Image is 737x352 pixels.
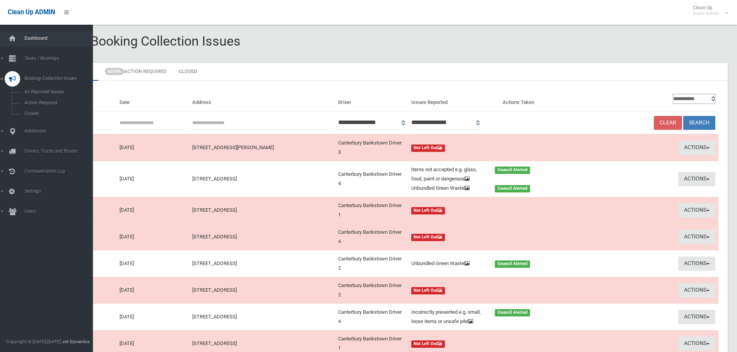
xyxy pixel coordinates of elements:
[678,310,715,324] button: Actions
[411,165,569,193] a: Items not accepted e.g. glass, food, paint or dangerous Council Alerted Unbundled Green Waste Cou...
[678,172,715,186] button: Actions
[116,304,190,330] td: [DATE]
[407,165,491,184] div: Items not accepted e.g. glass, food, paint or dangerous
[189,161,335,197] td: [STREET_ADDRESS]
[335,277,408,304] td: Canterbury Bankstown Driver 2
[22,100,92,105] span: Action Required
[335,197,408,224] td: Canterbury Bankstown Driver 1
[116,197,190,224] td: [DATE]
[116,134,190,161] td: [DATE]
[6,339,61,344] span: Copyright © [DATE]-[DATE]
[189,250,335,277] td: [STREET_ADDRESS]
[22,76,99,81] span: Booking Collection Issues
[34,33,241,49] span: Reported Booking Collection Issues
[173,63,203,81] a: Closed
[116,277,190,304] td: [DATE]
[116,90,190,111] th: Date
[499,90,573,111] th: Actions Taken
[411,206,569,215] a: Not Left Out
[693,10,720,16] small: Super Admin
[678,283,715,298] button: Actions
[411,339,569,348] a: Not Left Out
[22,148,99,154] span: Drivers, Trucks and Routes
[678,203,715,218] button: Actions
[407,184,491,193] div: Unbundled Green Waste
[495,185,530,192] span: Council Alerted
[654,116,682,130] a: Clear
[411,340,445,348] span: Not Left Out
[411,232,569,241] a: Not Left Out
[407,259,491,268] div: Unbundled Green Waste
[335,90,408,111] th: Driver
[335,134,408,161] td: Canterbury Bankstown Driver 3
[22,56,99,61] span: Tasks / Bookings
[335,250,408,277] td: Canterbury Bankstown Driver 2
[335,304,408,330] td: Canterbury Bankstown Driver 4
[411,143,569,152] a: Not Left Out
[678,257,715,271] button: Actions
[22,209,99,214] span: Users
[411,259,569,268] a: Unbundled Green Waste Council Alerted
[22,189,99,194] span: Settings
[678,337,715,351] button: Actions
[408,90,500,111] th: Issues Reported
[22,36,99,41] span: Dashboard
[116,250,190,277] td: [DATE]
[99,63,172,81] a: 66196Action Required
[189,304,335,330] td: [STREET_ADDRESS]
[411,234,445,241] span: Not Left Out
[495,309,530,316] span: Council Alerted
[495,260,530,268] span: Council Alerted
[8,9,55,16] span: Clean Up ADMIN
[678,141,715,155] button: Actions
[116,161,190,197] td: [DATE]
[689,5,727,16] span: Clean Up
[411,286,569,295] a: Not Left Out
[411,207,445,214] span: Not Left Out
[22,111,92,116] span: Closed
[683,116,715,130] button: Search
[411,308,569,326] a: Incorrectly presented e.g. small, loose items or unsafe pile Council Alerted
[62,339,90,344] strong: Jet Dynamics
[189,224,335,250] td: [STREET_ADDRESS]
[678,230,715,244] button: Actions
[22,89,92,95] span: All Reported Issues
[22,128,99,134] span: Addresses
[335,161,408,197] td: Canterbury Bankstown Driver 4
[22,168,99,174] span: Communication Log
[189,277,335,304] td: [STREET_ADDRESS]
[411,145,445,152] span: Not Left Out
[189,90,335,111] th: Address
[189,134,335,161] td: [STREET_ADDRESS][PERSON_NAME]
[105,68,124,75] span: 66196
[411,287,445,294] span: Not Left Out
[407,308,491,326] div: Incorrectly presented e.g. small, loose items or unsafe pile
[335,224,408,250] td: Canterbury Bankstown Driver 4
[189,197,335,224] td: [STREET_ADDRESS]
[116,224,190,250] td: [DATE]
[495,167,530,174] span: Council Alerted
